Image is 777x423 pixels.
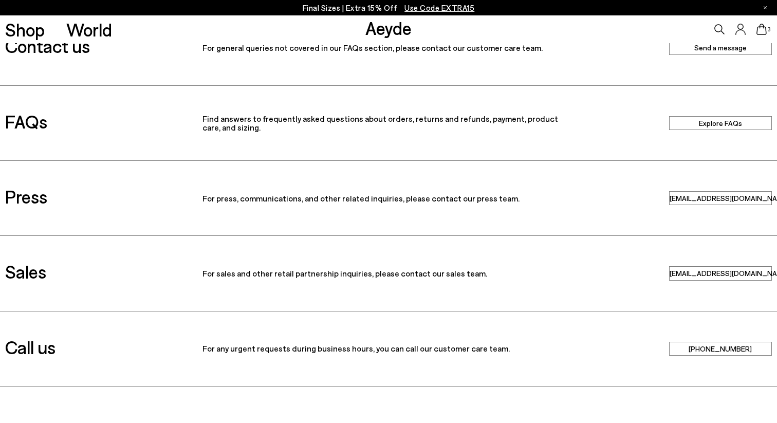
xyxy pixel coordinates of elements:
a: World [66,21,112,39]
a: Aeyde [365,17,412,39]
p: For any urgent requests during business hours, you can call our customer care team. [202,344,575,353]
p: For general queries not covered in our FAQs section, please contact our customer care team. [202,43,575,52]
a: press@aeyde.com [669,191,772,205]
span: Navigate to /collections/ss25-final-sizes [404,3,474,12]
p: For press, communications, and other related inquiries, please contact our press team. [202,194,575,203]
span: 3 [767,27,772,32]
a: sales@aeyde.com [669,266,772,280]
a: 3 [756,24,767,35]
a: Explore FAQs [669,116,772,130]
p: For sales and other retail partnership inquiries, please contact our sales team. [202,269,575,278]
a: Send a message [669,41,772,54]
p: Final Sizes | Extra 15% Off [303,2,475,14]
a: Shop [5,21,45,39]
a: +49 123456789 [669,342,772,356]
p: Find answers to frequently asked questions about orders, returns and refunds, payment, product ca... [202,114,575,132]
